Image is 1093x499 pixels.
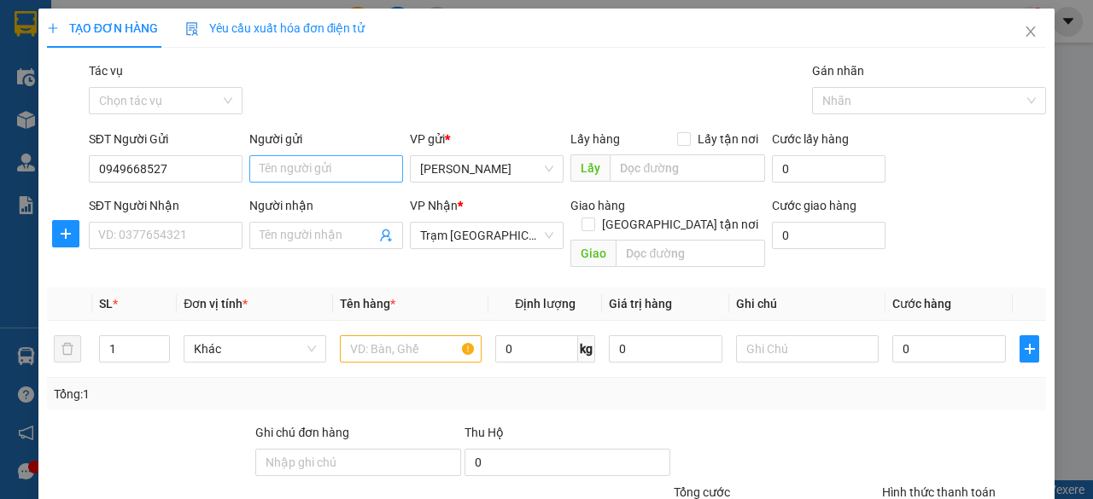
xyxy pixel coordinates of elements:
[610,154,764,182] input: Dọc đường
[99,297,113,310] span: SL
[736,335,879,363] input: Ghi Chú
[340,335,482,363] input: VD: Bàn, Ghế
[89,64,123,78] label: Tác vụ
[410,199,458,212] span: VP Nhận
[185,22,199,36] img: icon
[691,130,765,148] span: Lấy tận nơi
[595,215,765,234] span: [GEOGRAPHIC_DATA] tận nơi
[54,385,424,403] div: Tổng: 1
[609,297,672,310] span: Giá trị hàng
[340,297,395,310] span: Tên hàng
[185,21,365,35] span: Yêu cầu xuất hóa đơn điện tử
[255,449,461,476] input: Ghi chú đơn hàng
[249,130,403,148] div: Người gửi
[89,130,243,148] div: SĐT Người Gửi
[578,335,595,363] span: kg
[465,426,504,439] span: Thu Hộ
[89,196,243,215] div: SĐT Người Nhận
[570,132,620,146] span: Lấy hàng
[570,240,616,267] span: Giao
[184,297,248,310] span: Đơn vị tính
[1020,335,1039,363] button: plus
[515,297,576,310] span: Định lượng
[772,222,886,249] input: Cước giao hàng
[1020,342,1038,356] span: plus
[420,156,553,182] span: Phan Thiết
[52,220,79,247] button: plus
[882,485,996,499] label: Hình thức thanh toán
[729,287,886,321] th: Ghi chú
[674,485,730,499] span: Tổng cước
[772,199,856,212] label: Cước giao hàng
[570,154,610,182] span: Lấy
[1024,25,1037,38] span: close
[47,21,158,35] span: TẠO ĐƠN HÀNG
[410,130,564,148] div: VP gửi
[616,240,764,267] input: Dọc đường
[1007,9,1055,56] button: Close
[570,199,625,212] span: Giao hàng
[379,229,393,242] span: user-add
[772,132,849,146] label: Cước lấy hàng
[892,297,951,310] span: Cước hàng
[812,64,864,78] label: Gán nhãn
[53,227,79,241] span: plus
[772,155,886,183] input: Cước lấy hàng
[609,335,722,363] input: 0
[194,336,316,362] span: Khác
[249,196,403,215] div: Người nhận
[255,426,349,439] label: Ghi chú đơn hàng
[54,335,81,363] button: delete
[47,22,59,34] span: plus
[420,223,553,248] span: Trạm Sài Gòn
